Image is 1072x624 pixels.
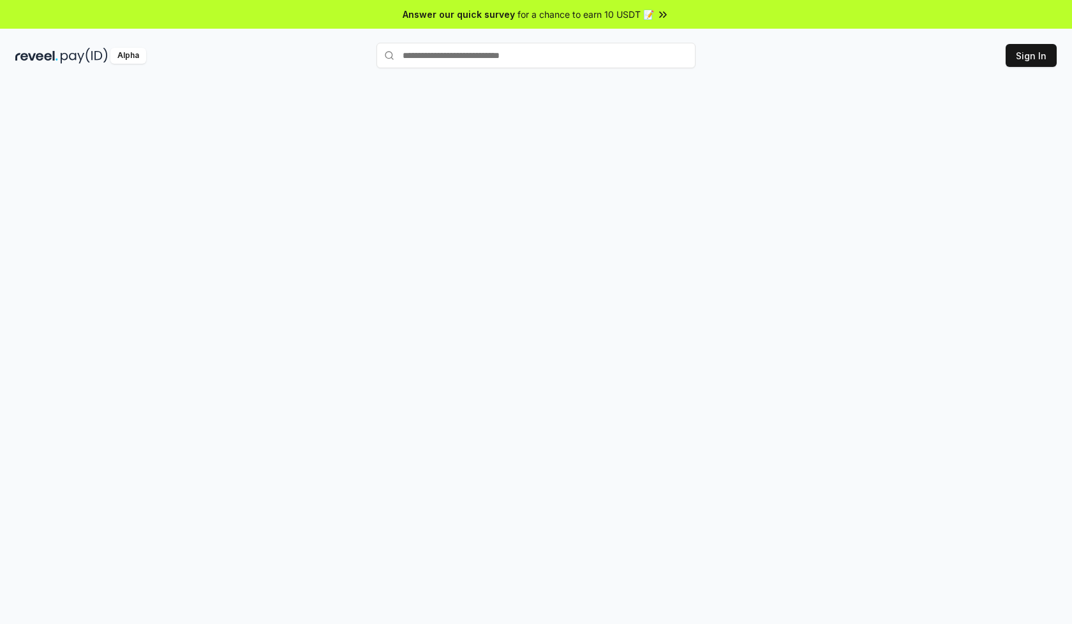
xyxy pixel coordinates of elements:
[1006,44,1057,67] button: Sign In
[517,8,654,21] span: for a chance to earn 10 USDT 📝
[61,48,108,64] img: pay_id
[15,48,58,64] img: reveel_dark
[403,8,515,21] span: Answer our quick survey
[110,48,146,64] div: Alpha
